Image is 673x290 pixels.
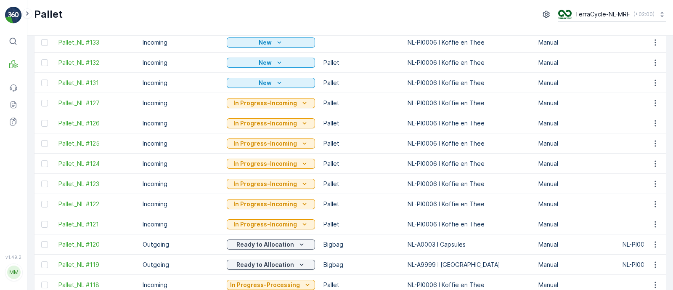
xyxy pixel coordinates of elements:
[233,160,297,168] p: In Progress-Incoming
[319,73,403,93] td: Pallet
[138,214,223,234] td: Incoming
[227,118,315,128] button: In Progress-Incoming
[5,255,22,260] span: v 1.49.2
[138,234,223,255] td: Outgoing
[58,139,134,148] a: Pallet_NL #125
[41,282,48,288] div: Toggle Row Selected
[534,234,618,255] td: Manual
[233,139,297,148] p: In Progress-Incoming
[41,241,48,248] div: Toggle Row Selected
[138,174,223,194] td: Incoming
[227,138,315,149] button: In Progress-Incoming
[534,154,618,174] td: Manual
[41,100,48,106] div: Toggle Row Selected
[227,58,315,68] button: New
[58,240,134,249] span: Pallet_NL #120
[41,160,48,167] div: Toggle Row Selected
[227,179,315,189] button: In Progress-Incoming
[58,38,134,47] a: Pallet_NL #133
[58,79,134,87] a: Pallet_NL #131
[259,79,272,87] p: New
[227,219,315,229] button: In Progress-Incoming
[319,255,403,275] td: Bigbag
[403,255,534,275] td: NL-A9999 I [GEOGRAPHIC_DATA]
[41,80,48,86] div: Toggle Row Selected
[230,281,300,289] p: In Progress-Processing
[233,119,297,128] p: In Progress-Incoming
[41,261,48,268] div: Toggle Row Selected
[319,53,403,73] td: Pallet
[227,159,315,169] button: In Progress-Incoming
[227,98,315,108] button: In Progress-Incoming
[403,32,534,53] td: NL-PI0006 I Koffie en Thee
[41,39,48,46] div: Toggle Row Selected
[41,59,48,66] div: Toggle Row Selected
[138,53,223,73] td: Incoming
[227,37,315,48] button: New
[58,119,134,128] a: Pallet_NL #126
[227,280,315,290] button: In Progress-Processing
[259,38,272,47] p: New
[236,240,294,249] p: Ready to Allocation
[319,113,403,133] td: Pallet
[403,174,534,194] td: NL-PI0006 I Koffie en Thee
[319,93,403,113] td: Pallet
[34,8,63,21] p: Pallet
[534,174,618,194] td: Manual
[58,180,134,188] a: Pallet_NL #123
[5,261,22,283] button: MM
[558,7,666,22] button: TerraCycle-NL-MRF(+02:00)
[534,113,618,133] td: Manual
[58,160,134,168] a: Pallet_NL #124
[58,59,134,67] a: Pallet_NL #132
[534,93,618,113] td: Manual
[5,7,22,24] img: logo
[138,133,223,154] td: Incoming
[236,261,294,269] p: Ready to Allocation
[233,200,297,208] p: In Progress-Incoming
[41,201,48,208] div: Toggle Row Selected
[534,194,618,214] td: Manual
[403,234,534,255] td: NL-A0003 I Capsules
[7,266,21,279] div: MM
[58,281,134,289] a: Pallet_NL #118
[138,154,223,174] td: Incoming
[41,221,48,228] div: Toggle Row Selected
[403,53,534,73] td: NL-PI0006 I Koffie en Thee
[633,11,654,18] p: ( +02:00 )
[58,99,134,107] a: Pallet_NL #127
[319,133,403,154] td: Pallet
[58,261,134,269] a: Pallet_NL #119
[403,93,534,113] td: NL-PI0006 I Koffie en Thee
[138,255,223,275] td: Outgoing
[58,200,134,208] a: Pallet_NL #122
[233,99,297,107] p: In Progress-Incoming
[227,78,315,88] button: New
[227,239,315,250] button: Ready to Allocation
[575,10,630,19] p: TerraCycle-NL-MRF
[319,174,403,194] td: Pallet
[403,214,534,234] td: NL-PI0006 I Koffie en Thee
[403,154,534,174] td: NL-PI0006 I Koffie en Thee
[534,53,618,73] td: Manual
[138,113,223,133] td: Incoming
[534,214,618,234] td: Manual
[403,113,534,133] td: NL-PI0006 I Koffie en Thee
[138,194,223,214] td: Incoming
[58,220,134,229] a: Pallet_NL #121
[227,199,315,209] button: In Progress-Incoming
[534,255,618,275] td: Manual
[558,10,572,19] img: TC_v739CUj.png
[233,220,297,229] p: In Progress-Incoming
[41,140,48,147] div: Toggle Row Selected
